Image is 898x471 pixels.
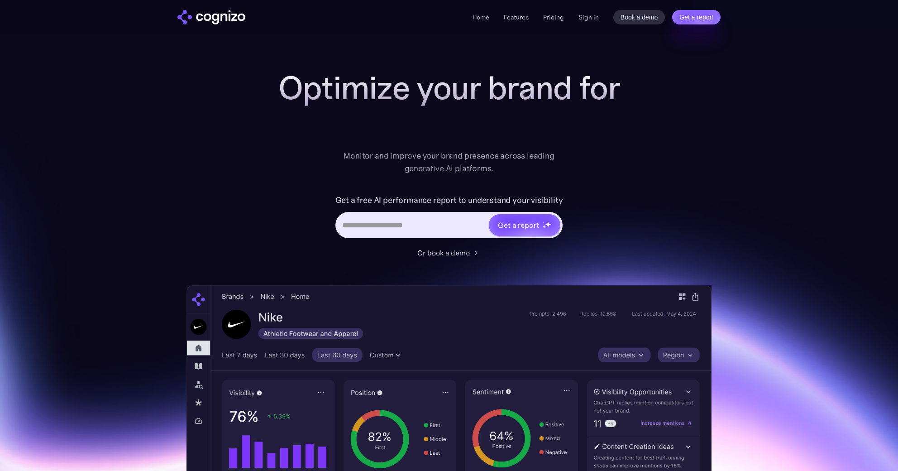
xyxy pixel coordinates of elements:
[545,221,551,227] img: star
[335,193,563,207] label: Get a free AI performance report to understand your visibility
[613,10,665,24] a: Book a demo
[488,213,561,237] a: Get a reportstarstarstar
[578,12,599,23] a: Sign in
[268,70,630,106] h1: Optimize your brand for
[417,247,470,258] div: Or book a demo
[177,10,245,24] img: cognizo logo
[543,225,546,228] img: star
[543,222,544,223] img: star
[473,13,489,21] a: Home
[177,10,245,24] a: home
[543,13,564,21] a: Pricing
[498,220,539,231] div: Get a report
[338,149,560,175] div: Monitor and improve your brand presence across leading generative AI platforms.
[504,13,529,21] a: Features
[672,10,721,24] a: Get a report
[417,247,481,258] a: Or book a demo
[335,193,563,243] form: Hero URL Input Form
